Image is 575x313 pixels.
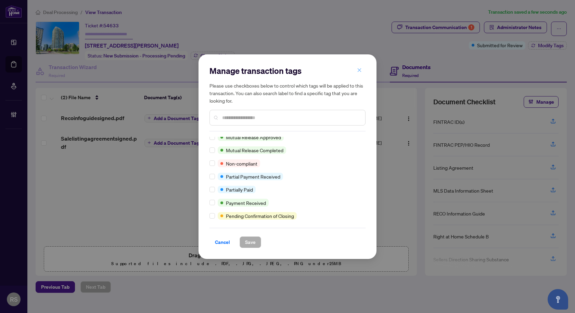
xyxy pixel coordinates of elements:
button: Open asap [548,289,568,310]
span: Payment Received [226,199,266,207]
span: Partially Paid [226,186,253,193]
span: Mutual Release Approved [226,133,281,141]
h2: Manage transaction tags [209,65,366,76]
span: Cancel [215,237,230,248]
span: close [357,68,362,73]
span: Non-compliant [226,160,257,167]
span: Partial Payment Received [226,173,280,180]
h5: Please use checkboxes below to control which tags will be applied to this transaction. You can al... [209,82,366,104]
button: Save [240,236,261,248]
span: Pending Confirmation of Closing [226,212,294,220]
button: Cancel [209,236,235,248]
span: Mutual Release Completed [226,146,283,154]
